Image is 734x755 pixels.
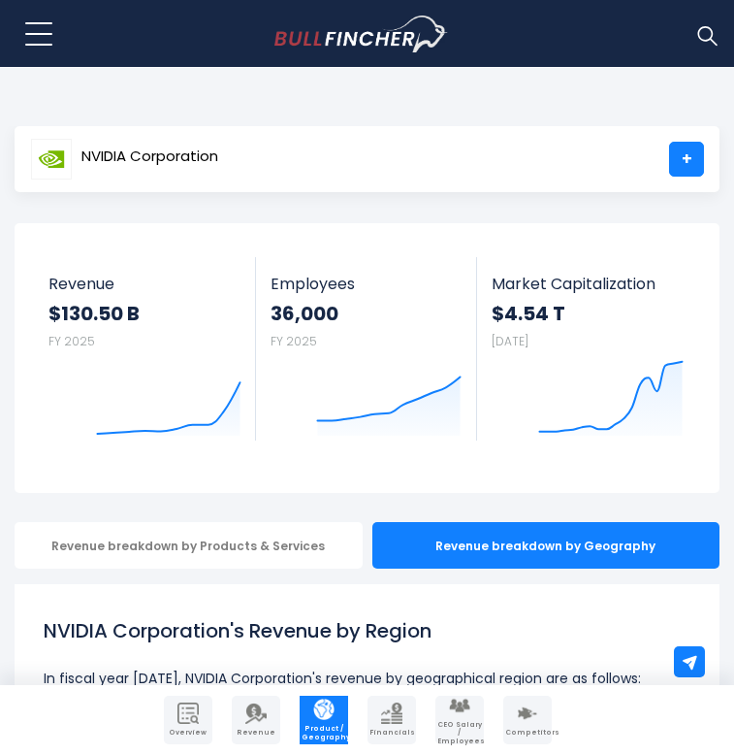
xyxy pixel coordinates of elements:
[372,522,720,569] div: Revenue breakdown by Geography
[30,142,219,177] a: NVIDIA Corporation
[369,729,414,737] span: Financials
[302,725,346,741] span: Product / Geography
[477,257,698,441] a: Market Capitalization $4.54 T [DATE]
[367,696,416,744] a: Company Financials
[48,301,241,326] strong: $130.50 B
[256,257,476,441] a: Employees 36,000 FY 2025
[271,301,462,326] strong: 36,000
[48,333,95,349] small: FY 2025
[15,522,363,569] div: Revenue breakdown by Products & Services
[435,696,484,744] a: Company Employees
[492,301,684,326] strong: $4.54 T
[492,333,528,349] small: [DATE]
[34,257,256,441] a: Revenue $130.50 B FY 2025
[48,275,241,293] span: Revenue
[166,729,210,737] span: Overview
[234,729,278,737] span: Revenue
[274,16,483,52] a: Go to homepage
[44,667,690,690] p: In fiscal year [DATE], NVIDIA Corporation's revenue by geographical region are as follows:
[492,275,684,293] span: Market Capitalization
[44,616,690,645] h1: NVIDIA Corporation's Revenue by Region
[505,729,550,737] span: Competitors
[271,275,462,293] span: Employees
[503,696,552,744] a: Company Competitors
[274,16,448,52] img: Bullfincher logo
[164,696,212,744] a: Company Overview
[300,696,348,744] a: Company Product/Geography
[271,333,317,349] small: FY 2025
[31,139,72,180] img: NVDA logo
[232,696,280,744] a: Company Revenue
[437,721,482,745] span: CEO Salary / Employees
[669,142,704,177] a: +
[81,148,218,165] span: NVIDIA Corporation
